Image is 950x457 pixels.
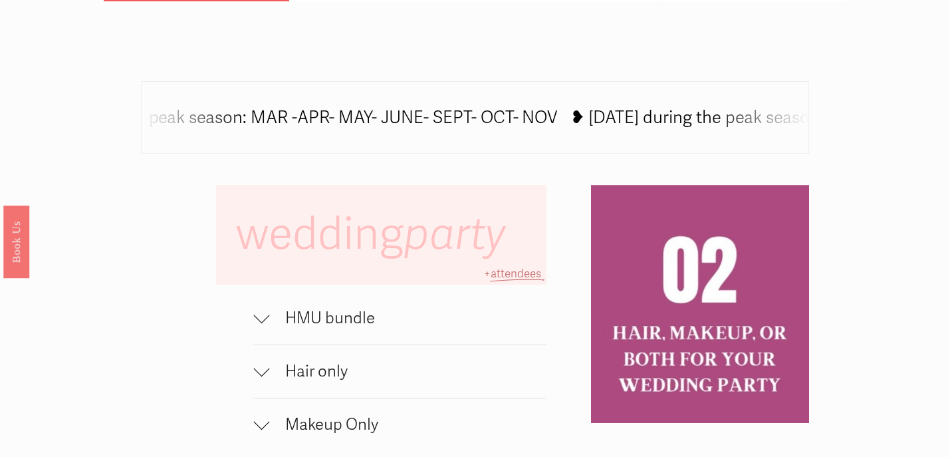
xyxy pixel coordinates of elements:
span: HMU bundle [269,309,546,328]
em: party [404,208,506,261]
span: attendees [491,267,541,281]
button: Makeup Only [253,398,546,451]
tspan: ❥ peak season: MAR -APR- MAY- JUNE- SEPT- OCT- NOV [130,108,558,128]
span: wedding [236,208,516,261]
span: Makeup Only [269,415,546,434]
span: Hair only [269,362,546,381]
button: HMU bundle [253,292,546,345]
span: + [484,267,491,281]
a: Book Us [3,205,29,277]
button: Hair only [253,345,546,398]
